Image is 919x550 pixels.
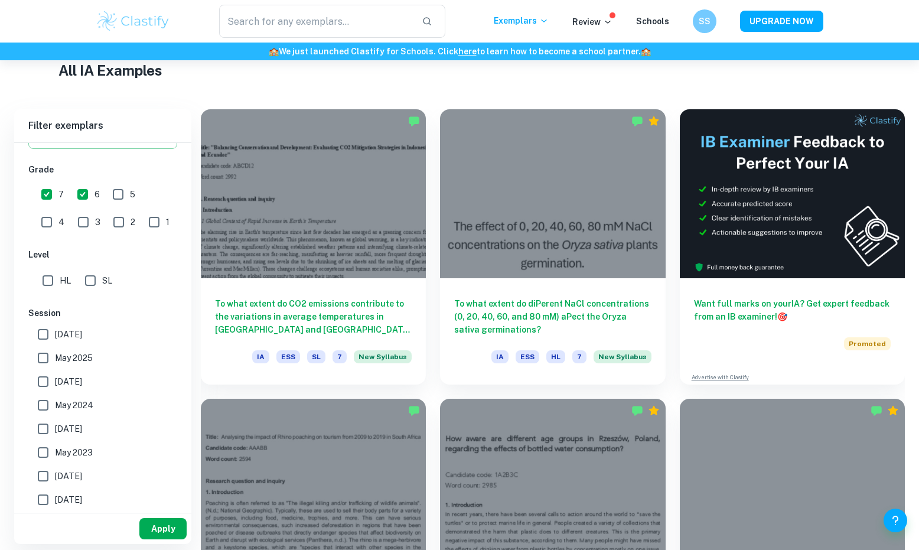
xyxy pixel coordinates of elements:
[139,518,187,539] button: Apply
[276,350,300,363] span: ESS
[680,109,905,278] img: Thumbnail
[58,60,860,81] h1: All IA Examples
[458,47,477,56] a: here
[28,163,177,176] h6: Grade
[58,216,64,229] span: 4
[55,470,82,483] span: [DATE]
[55,328,82,341] span: [DATE]
[546,350,565,363] span: HL
[631,405,643,416] img: Marked
[594,350,651,363] span: New Syllabus
[333,350,347,363] span: 7
[887,405,899,416] div: Premium
[131,216,135,229] span: 2
[14,109,191,142] h6: Filter exemplars
[307,350,325,363] span: SL
[884,509,907,532] button: Help and Feedback
[454,297,651,336] h6: To what extent do diPerent NaCl concentrations (0, 20, 40, 60, and 80 mM) aPect the Oryza sativa ...
[166,216,170,229] span: 1
[55,352,93,365] span: May 2025
[440,109,665,385] a: To what extent do diPerent NaCl concentrations (0, 20, 40, 60, and 80 mM) aPect the Oryza sativa ...
[55,375,82,388] span: [DATE]
[408,115,420,127] img: Marked
[2,45,917,58] h6: We just launched Clastify for Schools. Click to learn how to become a school partner.
[354,350,412,370] div: Starting from the May 2026 session, the ESS IA requirements have changed. We created this exempla...
[844,337,891,350] span: Promoted
[494,14,549,27] p: Exemplars
[354,350,412,363] span: New Syllabus
[408,405,420,416] img: Marked
[28,307,177,320] h6: Session
[680,109,905,385] a: Want full marks on yourIA? Get expert feedback from an IB examiner!PromotedAdvertise with Clastify
[693,9,716,33] button: SS
[215,297,412,336] h6: To what extent do CO2 emissions contribute to the variations in average temperatures in [GEOGRAPH...
[648,115,660,127] div: Premium
[694,297,891,323] h6: Want full marks on your IA ? Get expert feedback from an IB examiner!
[96,9,171,33] img: Clastify logo
[572,15,612,28] p: Review
[55,446,93,459] span: May 2023
[55,493,82,506] span: [DATE]
[648,405,660,416] div: Premium
[95,216,100,229] span: 3
[777,312,787,321] span: 🎯
[594,350,651,370] div: Starting from the May 2026 session, the ESS IA requirements have changed. We created this exempla...
[491,350,509,363] span: IA
[102,274,112,287] span: SL
[28,248,177,261] h6: Level
[55,422,82,435] span: [DATE]
[269,47,279,56] span: 🏫
[740,11,823,32] button: UPGRADE NOW
[631,115,643,127] img: Marked
[55,399,93,412] span: May 2024
[252,350,269,363] span: IA
[572,350,586,363] span: 7
[692,373,749,382] a: Advertise with Clastify
[698,15,712,28] h6: SS
[219,5,412,38] input: Search for any exemplars...
[130,188,135,201] span: 5
[58,188,64,201] span: 7
[636,17,669,26] a: Schools
[201,109,426,385] a: To what extent do CO2 emissions contribute to the variations in average temperatures in [GEOGRAPH...
[516,350,539,363] span: ESS
[871,405,882,416] img: Marked
[94,188,100,201] span: 6
[641,47,651,56] span: 🏫
[60,274,71,287] span: HL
